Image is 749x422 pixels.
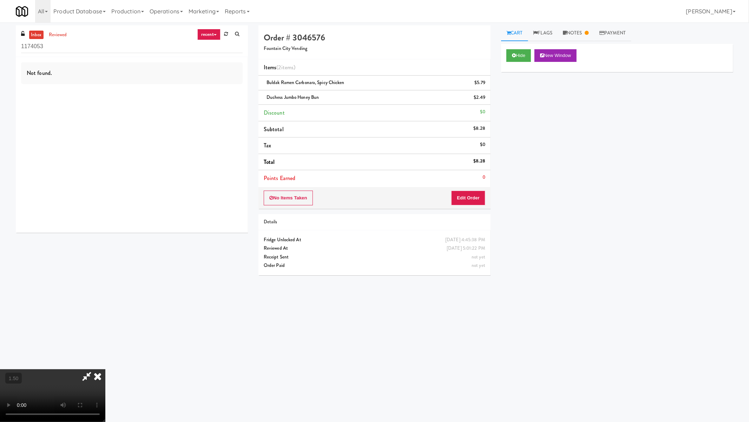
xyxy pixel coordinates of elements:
div: $8.28 [474,157,486,166]
div: Details [264,218,485,226]
span: Not found. [27,69,52,77]
div: [DATE] 5:01:22 PM [447,244,485,253]
button: No Items Taken [264,191,313,205]
div: Fridge Unlocked At [264,236,485,244]
a: inbox [29,31,44,39]
span: Items [264,63,295,71]
h5: Fountain City Vending [264,46,485,51]
span: Discount [264,109,285,117]
span: Duchess Jumbo Honey Bun [267,94,319,101]
button: New Window [534,49,577,62]
div: Receipt Sent [264,253,485,262]
div: Order Paid [264,261,485,270]
button: Hide [506,49,531,62]
div: $5.79 [475,78,486,87]
h4: Order # 3046576 [264,33,485,42]
div: [DATE] 4:45:38 PM [445,236,485,244]
span: Total [264,158,275,166]
a: reviewed [47,31,69,39]
img: Micromart [16,5,28,18]
input: Search vision orders [21,40,243,53]
span: Tax [264,141,271,149]
div: $8.28 [474,124,486,133]
span: not yet [472,254,485,260]
a: Payment [594,25,631,41]
button: Edit Order [451,191,485,205]
div: $2.49 [474,93,486,102]
div: $0 [480,140,485,149]
ng-pluralize: items [281,63,294,71]
span: Points Earned [264,174,295,182]
a: recent [197,29,221,40]
span: Buldak Ramen Carbonara, Spicy Chicken [267,79,344,86]
span: not yet [472,262,485,269]
a: Flags [528,25,558,41]
div: $0 [480,108,485,116]
span: Subtotal [264,125,284,133]
div: 0 [482,173,485,182]
div: Reviewed At [264,244,485,253]
span: (2 ) [277,63,296,71]
a: Notes [558,25,594,41]
a: Cart [501,25,528,41]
